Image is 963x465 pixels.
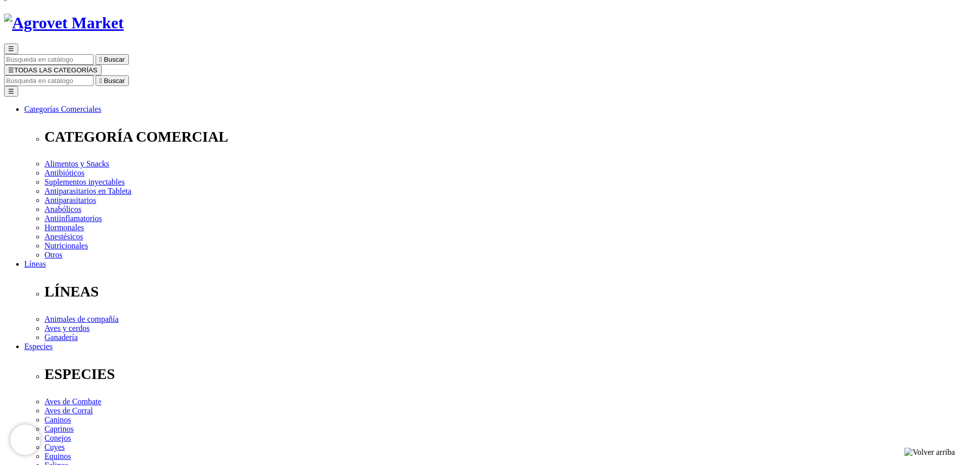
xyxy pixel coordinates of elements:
[44,196,96,204] a: Antiparasitarios
[4,75,94,86] input: Buscar
[104,56,125,63] span: Buscar
[44,324,89,332] a: Aves y cerdos
[44,397,102,406] a: Aves de Combate
[44,178,125,186] a: Suplementos inyectables
[44,187,131,195] a: Antiparasitarios en Tableta
[44,333,78,342] a: Ganadería
[24,105,101,113] a: Categorías Comerciales
[44,250,63,259] a: Otros
[44,214,102,223] a: Antiinflamatorios
[4,14,124,32] img: Agrovet Market
[44,159,109,168] a: Alimentos y Snacks
[4,44,18,54] button: ☰
[44,443,65,451] a: Cuyes
[4,54,94,65] input: Buscar
[96,54,129,65] button:  Buscar
[44,232,83,241] a: Anestésicos
[904,448,955,457] img: Volver arriba
[8,45,14,53] span: ☰
[10,425,40,455] iframe: Brevo live chat
[100,77,102,84] i: 
[44,415,71,424] a: Caninos
[8,66,14,74] span: ☰
[44,452,71,460] a: Equinos
[104,77,125,84] span: Buscar
[44,366,959,383] p: ESPECIES
[44,241,88,250] a: Nutricionales
[24,342,53,351] a: Especies
[44,434,71,442] a: Conejos
[100,56,102,63] i: 
[44,315,119,323] a: Animales de compañía
[4,65,102,75] button: ☰TODAS LAS CATEGORÍAS
[44,406,93,415] a: Aves de Corral
[44,168,84,177] a: Antibióticos
[44,129,959,145] p: CATEGORÍA COMERCIAL
[44,223,84,232] a: Hormonales
[96,75,129,86] button:  Buscar
[24,260,46,268] a: Líneas
[44,205,81,214] a: Anabólicos
[44,425,74,433] a: Caprinos
[4,86,18,97] button: ☰
[44,283,959,300] p: LÍNEAS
